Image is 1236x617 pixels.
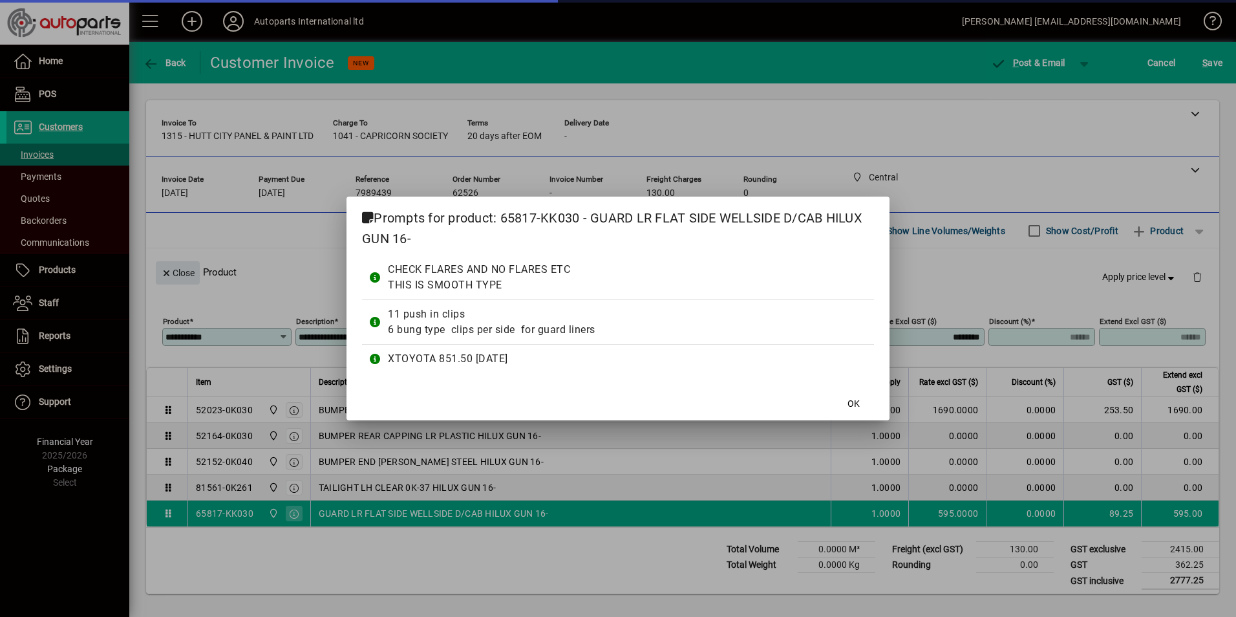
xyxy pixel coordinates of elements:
h2: Prompts for product: 65817-KK030 - GUARD LR FLAT SIDE WELLSIDE D/CAB HILUX GUN 16- [346,197,890,255]
div: CHECK FLARES AND NO FLARES ETC THIS IS SMOOTH TYPE [388,262,874,293]
div: XTOYOTA 851.50 [DATE] [388,351,874,367]
span: OK [847,397,860,411]
button: OK [833,392,874,415]
div: 11 push in clips 6 bung type clips per side for guard liners [388,307,874,338]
